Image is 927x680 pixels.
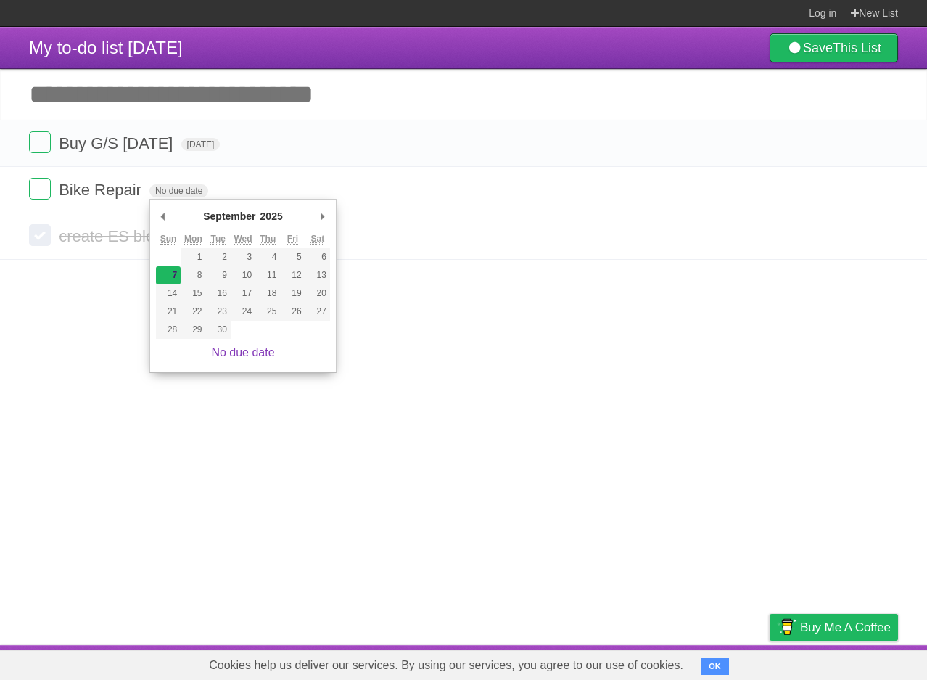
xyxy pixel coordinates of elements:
button: 22 [181,303,205,321]
div: September [201,205,257,227]
label: Done [29,224,51,246]
a: About [577,649,607,676]
button: 6 [305,248,330,266]
span: No due date [149,184,208,197]
span: My to-do list [DATE] [29,38,183,57]
button: 21 [156,303,181,321]
abbr: Saturday [310,234,324,245]
button: 9 [206,266,231,284]
label: Done [29,178,51,200]
abbr: Wednesday [234,234,252,245]
button: 8 [181,266,205,284]
button: 14 [156,284,181,303]
div: 2025 [258,205,285,227]
abbr: Friday [287,234,298,245]
button: OK [701,658,729,675]
a: Buy me a coffee [770,614,898,641]
button: 11 [255,266,280,284]
span: [DATE] [181,138,221,151]
span: Buy me a coffee [800,615,891,640]
button: Next Month [316,205,330,227]
button: 29 [181,321,205,339]
label: Done [29,131,51,153]
abbr: Thursday [260,234,276,245]
button: 26 [280,303,305,321]
a: Developers [625,649,683,676]
b: This List [833,41,881,55]
a: Privacy [751,649,788,676]
button: 24 [231,303,255,321]
span: Bike Repair [59,181,145,199]
button: Previous Month [156,205,170,227]
a: SaveThis List [770,33,898,62]
abbr: Monday [184,234,202,245]
span: Buy G/S [DATE] [59,134,176,152]
abbr: Tuesday [210,234,225,245]
button: 2 [206,248,231,266]
abbr: Sunday [160,234,177,245]
img: Buy me a coffee [777,615,796,639]
button: 25 [255,303,280,321]
button: 16 [206,284,231,303]
button: 7 [156,266,181,284]
button: 13 [305,266,330,284]
button: 23 [206,303,231,321]
button: 10 [231,266,255,284]
span: create ES blogs [59,227,175,245]
button: 4 [255,248,280,266]
button: 3 [231,248,255,266]
a: Terms [701,649,733,676]
a: Suggest a feature [807,649,898,676]
span: Cookies help us deliver our services. By using our services, you agree to our use of cookies. [194,651,698,680]
button: 1 [181,248,205,266]
a: No due date [211,346,274,359]
button: 30 [206,321,231,339]
button: 19 [280,284,305,303]
button: 20 [305,284,330,303]
button: 27 [305,303,330,321]
button: 5 [280,248,305,266]
button: 12 [280,266,305,284]
button: 15 [181,284,205,303]
button: 28 [156,321,181,339]
button: 18 [255,284,280,303]
button: 17 [231,284,255,303]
